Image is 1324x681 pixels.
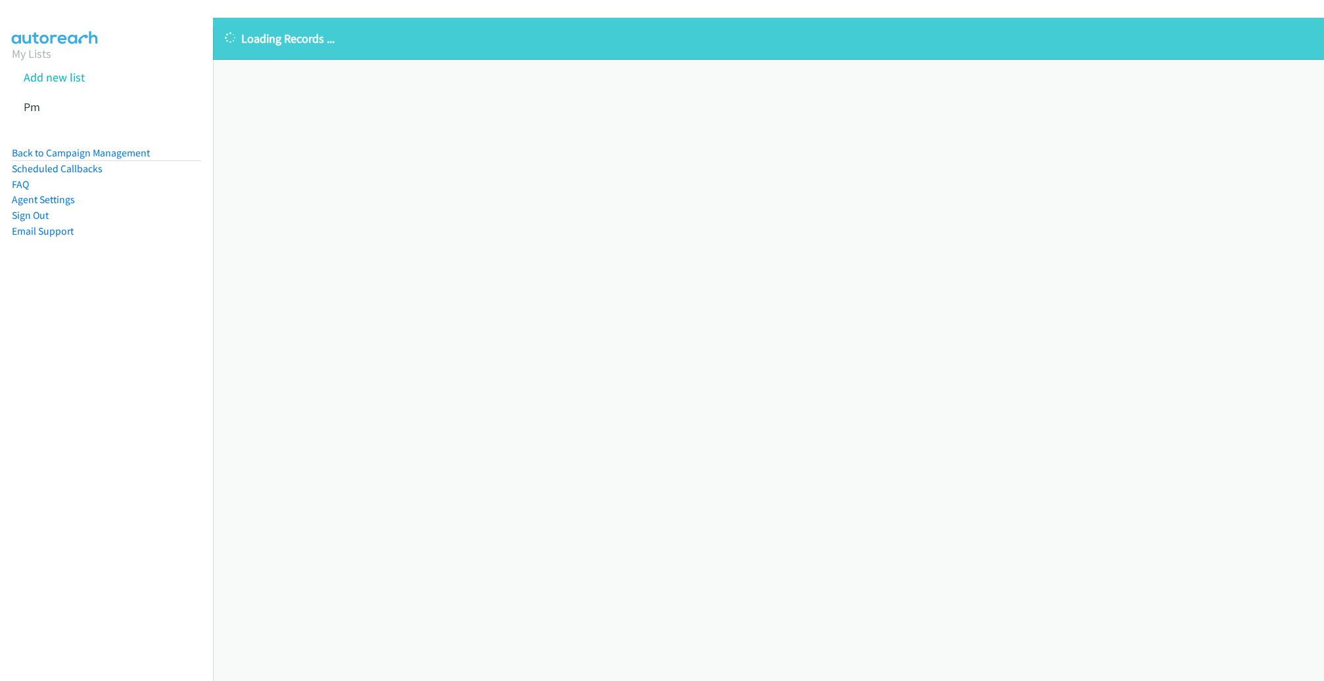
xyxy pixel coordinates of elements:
p: Loading Records ... [225,30,1312,47]
a: Sign Out [12,209,49,222]
a: My Lists [12,46,51,61]
a: FAQ [12,178,29,191]
a: Pm [24,99,40,114]
a: Email Support [12,225,74,237]
a: Scheduled Callbacks [12,162,103,175]
a: Agent Settings [12,193,75,206]
a: Back to Campaign Management [12,147,150,159]
a: Add new list [24,70,85,85]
